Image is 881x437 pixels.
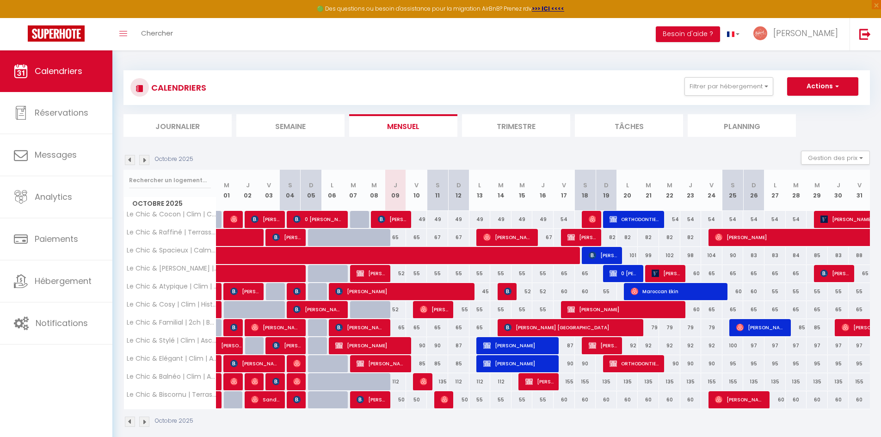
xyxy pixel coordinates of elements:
th: 31 [849,170,870,211]
div: 82 [596,229,617,246]
img: ... [753,26,767,40]
div: 83 [743,247,764,264]
span: Le Chic & Cosy | Clim | Historique [125,301,218,308]
div: 79 [680,319,702,336]
div: 79 [701,319,722,336]
div: 95 [849,355,870,372]
div: 65 [764,265,786,282]
div: 49 [448,211,469,228]
div: 90 [406,337,427,354]
abbr: D [604,181,609,190]
div: 82 [638,229,659,246]
th: 06 [321,170,343,211]
span: [PERSON_NAME] [335,319,385,336]
span: Paiements [35,233,78,245]
div: 65 [722,301,744,318]
div: 95 [764,355,786,372]
abbr: J [689,181,692,190]
th: 27 [764,170,786,211]
span: [PERSON_NAME] [773,27,838,39]
span: [PERSON_NAME] [715,391,764,408]
div: 101 [617,247,638,264]
th: 07 [343,170,364,211]
div: 65 [448,319,469,336]
div: 135 [617,373,638,390]
div: 45 [469,283,491,300]
span: [PERSON_NAME] [230,355,280,372]
div: 65 [406,319,427,336]
th: 25 [722,170,744,211]
th: 08 [364,170,385,211]
div: 54 [680,211,702,228]
div: 104 [701,247,722,264]
span: [PERSON_NAME] [293,355,300,372]
div: 92 [617,337,638,354]
span: 0 [PERSON_NAME] [293,210,343,228]
th: 16 [532,170,554,211]
th: 17 [554,170,575,211]
th: 09 [385,170,406,211]
abbr: L [331,181,333,190]
span: [PERSON_NAME] [272,337,301,354]
div: 55 [427,265,448,282]
div: 60 [680,265,702,282]
div: 90 [722,247,744,264]
span: [PERSON_NAME] [736,319,786,336]
div: 52 [385,301,406,318]
abbr: D [309,181,314,190]
div: 88 [849,247,870,264]
div: 97 [786,337,807,354]
div: 49 [406,211,427,228]
div: 135 [828,373,849,390]
abbr: L [626,181,629,190]
div: 83 [764,247,786,264]
div: 60 [554,283,575,300]
div: 54 [786,211,807,228]
div: 82 [680,229,702,246]
div: 52 [511,283,533,300]
div: 112 [385,373,406,390]
div: 55 [764,283,786,300]
div: 90 [680,355,702,372]
div: 67 [427,229,448,246]
div: 52 [532,283,554,300]
div: 135 [596,373,617,390]
span: [PERSON_NAME] [251,319,301,336]
span: Océane Dirat [420,373,427,390]
span: 0 [PERSON_NAME] [610,265,638,282]
div: 55 [596,283,617,300]
span: Messages [35,149,77,160]
a: [PERSON_NAME] [216,391,221,409]
abbr: D [456,181,461,190]
div: 65 [701,265,722,282]
span: Le Chic & Elégant | Clim | Ascenseur | [GEOGRAPHIC_DATA] [125,355,218,362]
abbr: M [646,181,651,190]
div: 85 [448,355,469,372]
span: [PERSON_NAME] [589,337,617,354]
div: 55 [532,301,554,318]
span: [PERSON_NAME] [483,228,533,246]
abbr: S [583,181,587,190]
div: 135 [807,373,828,390]
div: 54 [722,211,744,228]
div: 90 [554,355,575,372]
span: [PERSON_NAME] [567,228,596,246]
div: 60 [722,283,744,300]
li: Journalier [123,114,232,137]
th: 04 [279,170,301,211]
div: 55 [448,301,469,318]
div: 65 [828,301,849,318]
div: 84 [786,247,807,264]
span: Le Chic & Atypique | Clim | Historique [125,283,218,290]
h3: CALENDRIERS [149,77,206,98]
th: 05 [301,170,322,211]
div: 135 [764,373,786,390]
span: [PERSON_NAME] [293,373,300,390]
div: 87 [554,337,575,354]
div: 92 [659,337,680,354]
span: Le Chic & Stylé | Clim | Ascenseur | [GEOGRAPHIC_DATA] [125,337,218,344]
div: 55 [490,301,511,318]
div: 99 [638,247,659,264]
div: 49 [511,211,533,228]
span: Le Chic & Cocon | Clim | Centre Historique [125,211,218,218]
